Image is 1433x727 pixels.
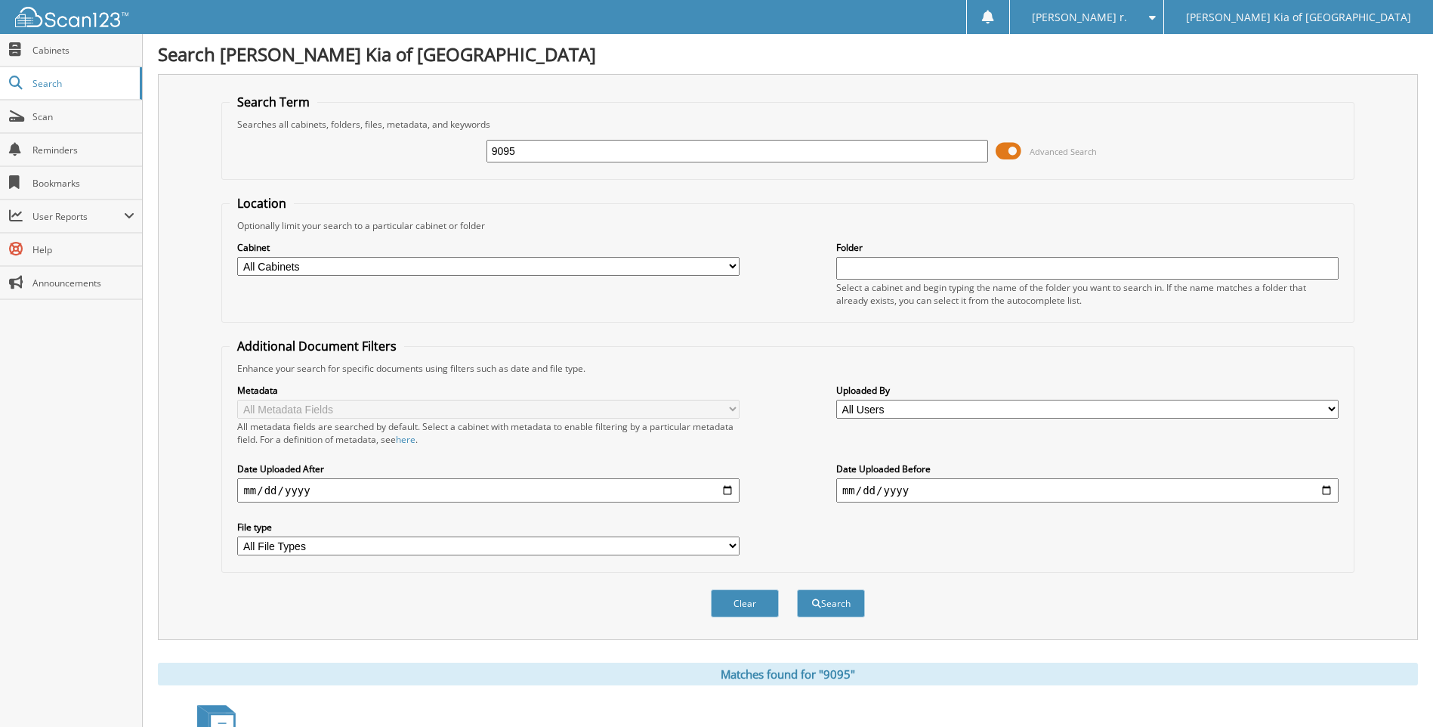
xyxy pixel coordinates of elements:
[237,521,740,534] label: File type
[396,433,415,446] a: here
[32,110,134,123] span: Scan
[230,94,317,110] legend: Search Term
[836,462,1339,475] label: Date Uploaded Before
[158,663,1418,685] div: Matches found for "9095"
[797,589,865,617] button: Search
[32,144,134,156] span: Reminders
[32,77,132,90] span: Search
[836,281,1339,307] div: Select a cabinet and begin typing the name of the folder you want to search in. If the name match...
[237,478,740,503] input: start
[230,219,1345,232] div: Optionally limit your search to a particular cabinet or folder
[32,277,134,289] span: Announcements
[32,210,124,223] span: User Reports
[230,362,1345,375] div: Enhance your search for specific documents using filters such as date and file type.
[230,195,294,212] legend: Location
[32,44,134,57] span: Cabinets
[836,241,1339,254] label: Folder
[158,42,1418,67] h1: Search [PERSON_NAME] Kia of [GEOGRAPHIC_DATA]
[836,384,1339,397] label: Uploaded By
[237,420,740,446] div: All metadata fields are searched by default. Select a cabinet with metadata to enable filtering b...
[1032,13,1127,22] span: [PERSON_NAME] r.
[1186,13,1411,22] span: [PERSON_NAME] Kia of [GEOGRAPHIC_DATA]
[1030,146,1097,157] span: Advanced Search
[237,462,740,475] label: Date Uploaded After
[32,243,134,256] span: Help
[836,478,1339,503] input: end
[32,177,134,190] span: Bookmarks
[237,241,740,254] label: Cabinet
[237,384,740,397] label: Metadata
[230,118,1345,131] div: Searches all cabinets, folders, files, metadata, and keywords
[230,338,404,354] legend: Additional Document Filters
[711,589,779,617] button: Clear
[15,7,128,27] img: scan123-logo-white.svg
